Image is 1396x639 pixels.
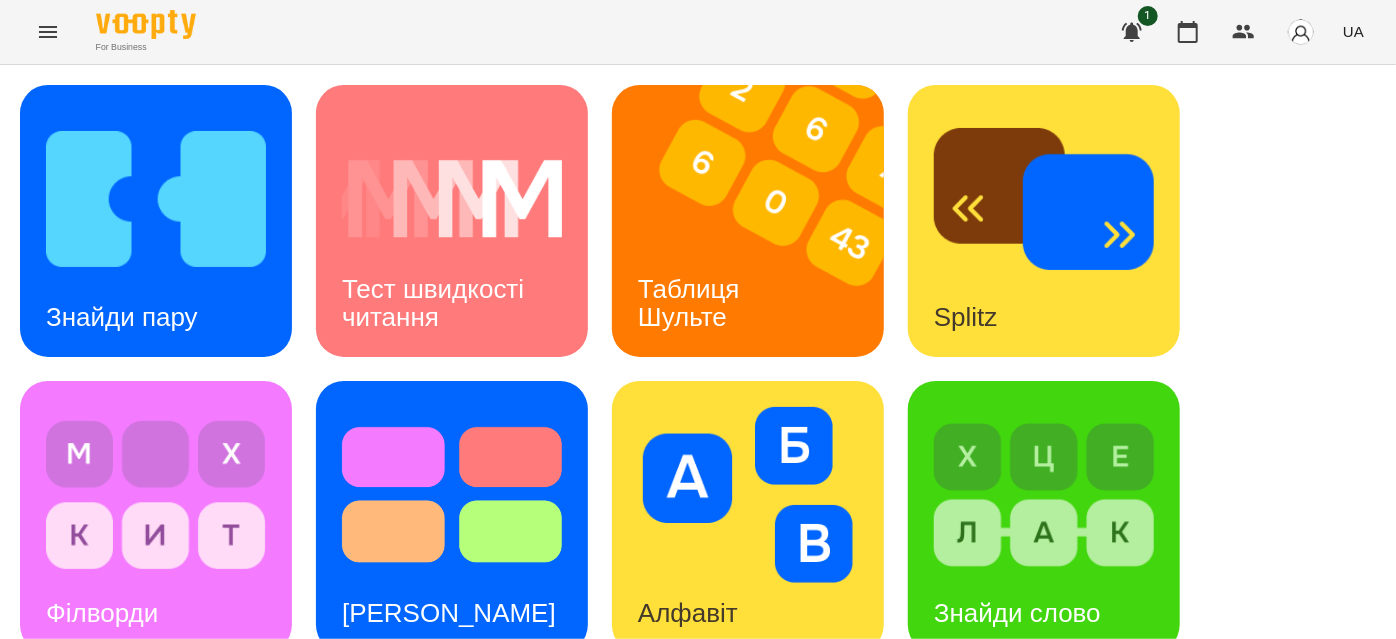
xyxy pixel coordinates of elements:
[638,598,738,628] h3: Алфавіт
[934,598,1101,628] h3: Знайди слово
[638,407,858,583] img: Алфавіт
[934,407,1154,583] img: Знайди слово
[612,85,909,357] img: Таблиця Шульте
[934,111,1154,287] img: Splitz
[20,85,292,357] a: Знайди паруЗнайди пару
[908,85,1180,357] a: SplitzSplitz
[46,598,158,628] h3: Філворди
[342,111,562,287] img: Тест швидкості читання
[96,10,196,39] img: Voopty Logo
[638,274,747,331] h3: Таблиця Шульте
[46,407,266,583] img: Філворди
[934,302,998,332] h3: Splitz
[1343,21,1364,42] span: UA
[342,274,531,331] h3: Тест швидкості читання
[1287,18,1315,46] img: avatar_s.png
[46,302,198,332] h3: Знайди пару
[96,41,196,54] span: For Business
[1138,6,1158,26] span: 1
[342,407,562,583] img: Тест Струпа
[316,85,588,357] a: Тест швидкості читанняТест швидкості читання
[24,8,72,56] button: Menu
[342,598,556,628] h3: [PERSON_NAME]
[1335,13,1372,50] button: UA
[46,111,266,287] img: Знайди пару
[612,85,884,357] a: Таблиця ШультеТаблиця Шульте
